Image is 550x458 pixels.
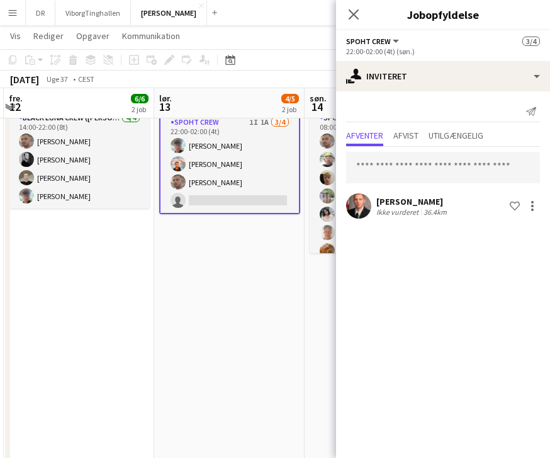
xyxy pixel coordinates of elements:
[157,100,172,114] span: 13
[131,1,207,25] button: [PERSON_NAME]
[78,74,94,84] div: CEST
[159,93,172,104] span: lør.
[346,47,540,56] div: 22:00-02:00 (4t) (søn.)
[5,28,26,44] a: Vis
[76,30,109,42] span: Opgaver
[117,28,185,44] a: Kommunikation
[71,28,115,44] a: Opgaver
[132,105,148,114] div: 2 job
[376,207,421,217] div: Ikke vurderet
[159,114,300,214] app-card-role: Spoht Crew1I1A3/422:00-02:00 (4t)[PERSON_NAME][PERSON_NAME][PERSON_NAME]
[131,94,149,103] span: 6/6
[33,30,64,42] span: Rediger
[9,93,23,104] span: fre.
[10,73,39,86] div: [DATE]
[9,67,150,209] app-job-card: 14:00-22:00 (8t)4/4EU formandskab1 RolleBlack Luna Crew ([PERSON_NAME])4/414:00-22:00 (8t)[PERSON...
[159,49,300,214] app-job-card: Opdateret22:00-02:00 (4t) (Sun)3/4Skills I Boxen down floor lamps1 RolleSpoht Crew1I1A3/422:00-02...
[522,37,540,46] span: 3/4
[346,37,401,46] button: Spoht Crew
[421,207,449,217] div: 36.4km
[310,93,327,104] span: søn.
[10,30,21,42] span: Vis
[310,67,451,253] app-job-card: 08:00-18:00 (10t)10/10Skills I Boxen down1 RolleSpoht Crew10/1008:00-18:00 (10t)[PERSON_NAME][PER...
[26,1,55,25] button: DR
[393,131,418,140] span: Afvist
[376,196,449,207] div: [PERSON_NAME]
[346,37,391,46] span: Spoht Crew
[308,100,327,114] span: 14
[346,131,383,140] span: Afventer
[42,74,73,84] span: Uge 37
[281,94,299,103] span: 4/5
[9,111,150,209] app-card-role: Black Luna Crew ([PERSON_NAME])4/414:00-22:00 (8t)[PERSON_NAME][PERSON_NAME][PERSON_NAME][PERSON_...
[55,1,131,25] button: ViborgTinghallen
[336,6,550,23] h3: Jobopfyldelse
[336,61,550,91] div: Inviteret
[429,131,483,140] span: Utilgængelig
[282,105,298,114] div: 2 job
[122,30,180,42] span: Kommunikation
[310,111,451,318] app-card-role: Spoht Crew10/1008:00-18:00 (10t)[PERSON_NAME][PERSON_NAME][PERSON_NAME][PERSON_NAME][PERSON_NAME]...
[28,28,69,44] a: Rediger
